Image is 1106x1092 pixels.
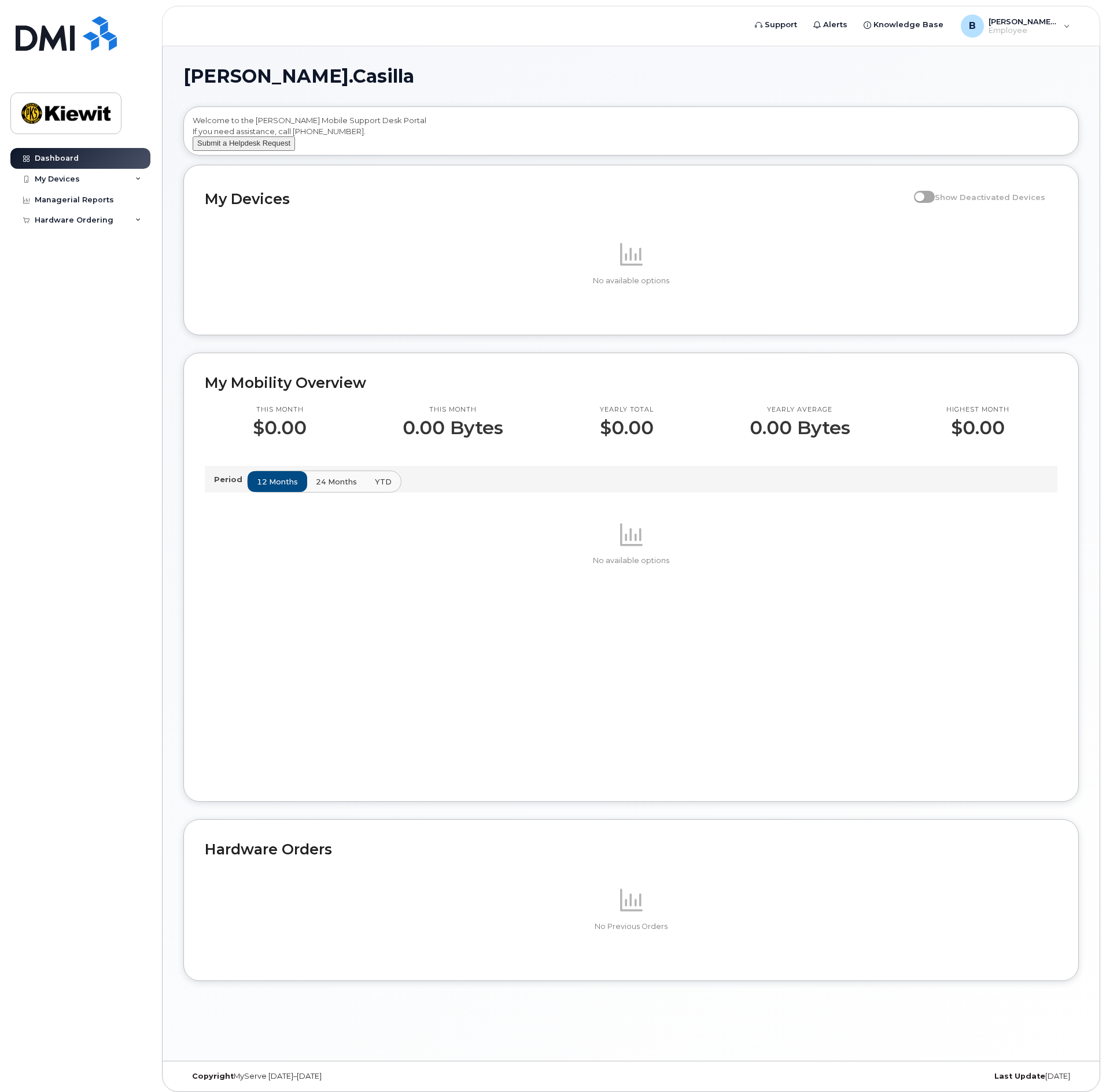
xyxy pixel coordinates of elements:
[946,405,1009,414] p: Highest month
[205,276,1057,286] p: No available options
[780,1072,1079,1081] div: [DATE]
[205,841,1057,858] h2: Hardware Orders
[183,1072,482,1081] div: MyServe [DATE]–[DATE]
[1056,1042,1097,1083] iframe: Messenger Launcher
[253,405,307,414] p: This month
[214,474,247,485] p: Period
[750,405,850,414] p: Yearly average
[183,68,414,85] span: [PERSON_NAME].Casilla
[316,476,357,487] span: 24 months
[994,1072,1045,1080] strong: Last Update
[946,417,1009,438] p: $0.00
[192,1072,234,1080] strong: Copyright
[205,556,1057,566] p: No available options
[914,186,923,195] input: Show Deactivated Devices
[205,190,908,208] h2: My Devices
[403,405,503,414] p: This month
[600,417,654,438] p: $0.00
[253,417,307,438] p: $0.00
[193,138,295,147] a: Submit a Helpdesk Request
[193,136,295,151] button: Submit a Helpdesk Request
[375,476,392,487] span: YTD
[205,374,1057,391] h2: My Mobility Overview
[205,921,1057,932] p: No Previous Orders
[193,115,1070,151] div: Welcome to the [PERSON_NAME] Mobile Support Desk Portal If you need assistance, call [PHONE_NUMBER].
[935,193,1045,202] span: Show Deactivated Devices
[403,417,503,438] p: 0.00 Bytes
[750,417,850,438] p: 0.00 Bytes
[600,405,654,414] p: Yearly total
